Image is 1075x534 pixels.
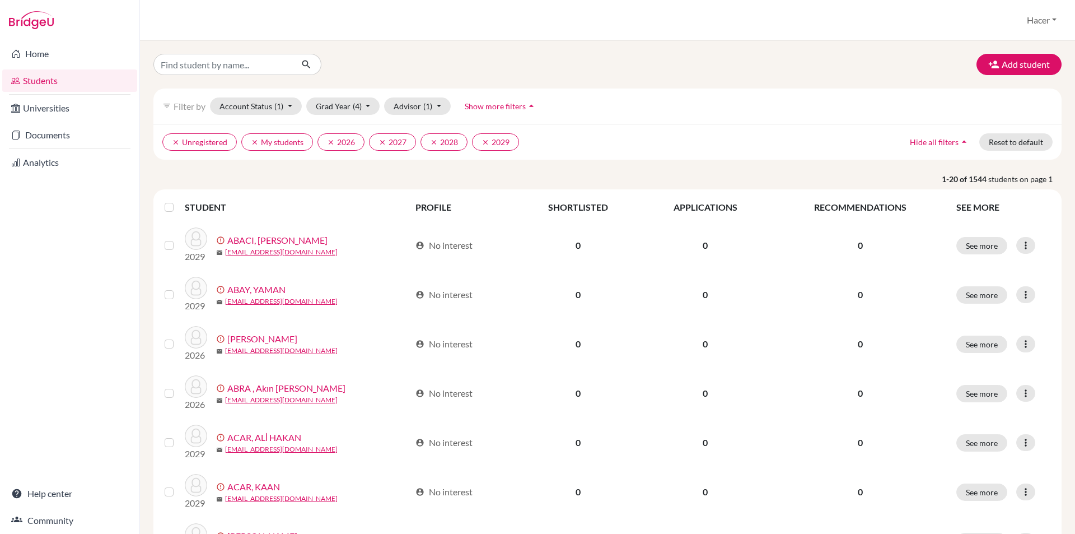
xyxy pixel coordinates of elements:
[472,133,519,151] button: clear2029
[956,336,1007,353] button: See more
[225,395,338,405] a: [EMAIL_ADDRESS][DOMAIN_NAME]
[988,173,1062,185] span: students on page 1
[516,467,640,517] td: 0
[910,137,959,147] span: Hide all filters
[227,382,345,395] a: ABRA , Akın [PERSON_NAME]
[2,509,137,532] a: Community
[162,133,237,151] button: clearUnregistered
[185,326,207,349] img: ABDURRAHMAN , Selim
[956,286,1007,304] button: See more
[900,133,979,151] button: Hide all filtersarrow_drop_up
[153,54,292,75] input: Find student by name...
[227,234,328,247] a: ABACI, [PERSON_NAME]
[216,348,223,355] span: mail
[516,194,640,221] th: SHORTLISTED
[956,484,1007,501] button: See more
[174,101,205,112] span: Filter by
[415,337,473,351] div: No interest
[216,482,227,491] span: error_outline
[2,124,137,146] a: Documents
[415,239,473,252] div: No interest
[778,288,943,301] p: 0
[465,101,526,111] span: Show more filters
[225,444,338,454] a: [EMAIL_ADDRESS][DOMAIN_NAME]
[227,332,297,346] a: [PERSON_NAME]
[2,43,137,65] a: Home
[415,436,473,449] div: No interest
[369,133,416,151] button: clear2027
[185,250,207,263] p: 2029
[185,474,207,496] img: ACAR, KAAN
[516,319,640,369] td: 0
[942,173,988,185] strong: 1-20 of 1544
[225,296,338,307] a: [EMAIL_ADDRESS][DOMAIN_NAME]
[185,375,207,398] img: ABRA , Akın Baran
[976,54,1062,75] button: Add student
[409,194,516,221] th: PROFILE
[225,494,338,504] a: [EMAIL_ADDRESS][DOMAIN_NAME]
[482,138,489,146] i: clear
[185,447,207,461] p: 2029
[2,482,137,505] a: Help center
[950,194,1057,221] th: SEE MORE
[455,97,546,115] button: Show more filtersarrow_drop_up
[227,431,301,444] a: ACAR, ALİ HAKAN
[216,384,227,393] span: error_outline
[959,136,970,147] i: arrow_drop_up
[216,236,227,245] span: error_outline
[216,285,227,294] span: error_outline
[185,277,207,299] img: ABAY, YAMAN
[210,97,302,115] button: Account Status(1)
[327,138,335,146] i: clear
[516,221,640,270] td: 0
[2,151,137,174] a: Analytics
[640,418,770,467] td: 0
[2,69,137,92] a: Students
[778,337,943,351] p: 0
[2,97,137,119] a: Universities
[251,138,259,146] i: clear
[420,133,468,151] button: clear2028
[216,249,223,256] span: mail
[227,480,280,494] a: ACAR, KAAN
[378,138,386,146] i: clear
[526,100,537,112] i: arrow_drop_up
[274,101,283,111] span: (1)
[956,434,1007,452] button: See more
[172,138,180,146] i: clear
[415,389,424,398] span: account_circle
[771,194,950,221] th: RECOMMENDATIONS
[306,97,380,115] button: Grad Year(4)
[640,467,770,517] td: 0
[353,101,362,111] span: (4)
[979,133,1053,151] button: Reset to default
[516,418,640,467] td: 0
[185,425,207,447] img: ACAR, ALİ HAKAN
[241,133,313,151] button: clearMy students
[778,436,943,449] p: 0
[162,101,171,110] i: filter_list
[227,283,286,296] a: ABAY, YAMAN
[778,239,943,252] p: 0
[640,369,770,418] td: 0
[430,138,438,146] i: clear
[415,288,473,301] div: No interest
[185,299,207,313] p: 2029
[9,11,54,29] img: Bridge-U
[216,299,223,305] span: mail
[640,319,770,369] td: 0
[216,447,223,453] span: mail
[778,387,943,400] p: 0
[185,194,409,221] th: STUDENT
[216,433,227,442] span: error_outline
[185,496,207,510] p: 2029
[216,335,227,343] span: error_outline
[185,398,207,411] p: 2026
[317,133,364,151] button: clear2026
[415,340,424,349] span: account_circle
[225,247,338,257] a: [EMAIL_ADDRESS][DOMAIN_NAME]
[956,385,1007,402] button: See more
[423,101,432,111] span: (1)
[778,485,943,499] p: 0
[415,487,424,496] span: account_circle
